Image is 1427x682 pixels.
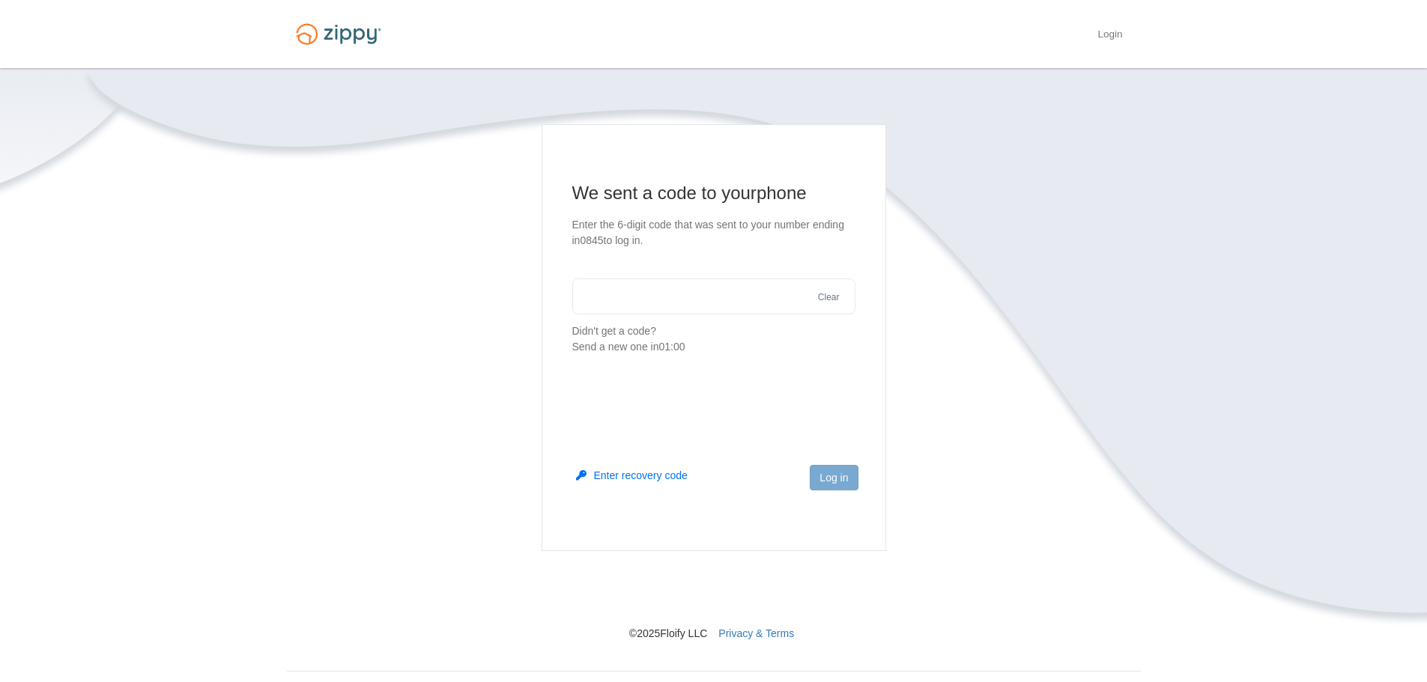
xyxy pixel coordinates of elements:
button: Log in [810,465,858,490]
p: Didn't get a code? [572,323,855,355]
nav: © 2025 Floify LLC [287,551,1141,641]
a: Privacy & Terms [718,627,794,639]
button: Clear [814,290,844,305]
div: Send a new one in 01:00 [572,339,855,355]
h1: We sent a code to your phone [572,181,855,205]
img: Logo [287,16,390,52]
p: Enter the 6-digit code that was sent to your number ending in 0845 to log in. [572,217,855,249]
button: Enter recovery code [576,468,688,483]
a: Login [1097,28,1122,43]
